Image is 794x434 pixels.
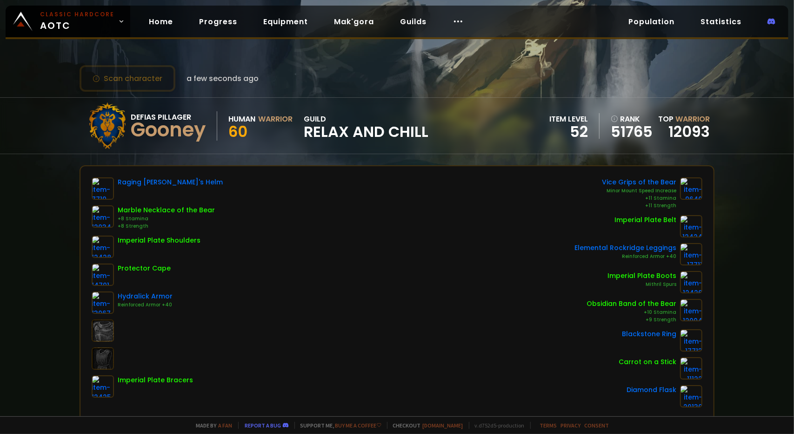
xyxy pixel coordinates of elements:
[92,375,114,398] img: item-12425
[602,187,676,195] div: Minor Mount Speed Increase
[294,422,381,429] span: Support me,
[549,125,588,139] div: 52
[574,253,676,260] div: Reinforced Armor +40
[6,6,130,37] a: Classic HardcoreAOTC
[621,12,682,31] a: Population
[304,113,428,139] div: guild
[40,10,114,33] span: AOTC
[228,113,255,125] div: Human
[658,113,710,125] div: Top
[245,422,281,429] a: Report a bug
[256,12,315,31] a: Equipment
[680,271,702,293] img: item-12426
[614,215,676,225] div: Imperial Plate Belt
[131,111,206,123] div: Defias Pillager
[680,357,702,380] img: item-11122
[118,292,173,301] div: Hydralick Armor
[304,125,428,139] span: Relax and Chill
[587,299,676,309] div: Obsidian Band of the Bear
[574,243,676,253] div: Elemental Rockridge Leggings
[622,329,676,339] div: Blackstone Ring
[680,385,702,407] img: item-20130
[602,177,676,187] div: Vice Grips of the Bear
[387,422,463,429] span: Checkout
[602,202,676,210] div: +11 Strength
[118,223,215,230] div: +8 Strength
[335,422,381,429] a: Buy me a coffee
[611,113,653,125] div: rank
[619,357,676,367] div: Carrot on a Stick
[668,121,710,142] a: 12093
[118,375,193,385] div: Imperial Plate Bracers
[92,264,114,286] img: item-14791
[680,299,702,321] img: item-12004
[549,113,588,125] div: item level
[587,309,676,316] div: +10 Stamina
[92,292,114,314] img: item-13067
[680,215,702,237] img: item-12424
[607,271,676,281] div: Imperial Plate Boots
[40,10,114,19] small: Classic Hardcore
[611,125,653,139] a: 51765
[118,177,223,187] div: Raging [PERSON_NAME]'s Helm
[118,301,173,309] div: Reinforced Armor +40
[118,205,215,215] div: Marble Necklace of the Bear
[92,177,114,200] img: item-7719
[602,195,676,202] div: +11 Stamina
[607,281,676,288] div: Mithril Spurs
[393,12,434,31] a: Guilds
[693,12,749,31] a: Statistics
[680,243,702,265] img: item-17711
[627,385,676,395] div: Diamond Flask
[680,329,702,352] img: item-17713
[118,215,215,223] div: +8 Stamina
[118,236,200,245] div: Imperial Plate Shoulders
[228,121,247,142] span: 60
[585,422,609,429] a: Consent
[191,422,233,429] span: Made by
[118,264,171,273] div: Protector Cape
[540,422,557,429] a: Terms
[80,65,175,92] button: Scan character
[423,422,463,429] a: [DOMAIN_NAME]
[192,12,245,31] a: Progress
[131,123,206,137] div: Gooney
[141,12,180,31] a: Home
[258,113,293,125] div: Warrior
[92,236,114,258] img: item-12428
[327,12,381,31] a: Mak'gora
[92,205,114,228] img: item-12034
[469,422,525,429] span: v. d752d5 - production
[187,73,259,84] span: a few seconds ago
[680,177,702,200] img: item-9640
[219,422,233,429] a: a fan
[587,316,676,324] div: +9 Strength
[561,422,581,429] a: Privacy
[675,114,710,124] span: Warrior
